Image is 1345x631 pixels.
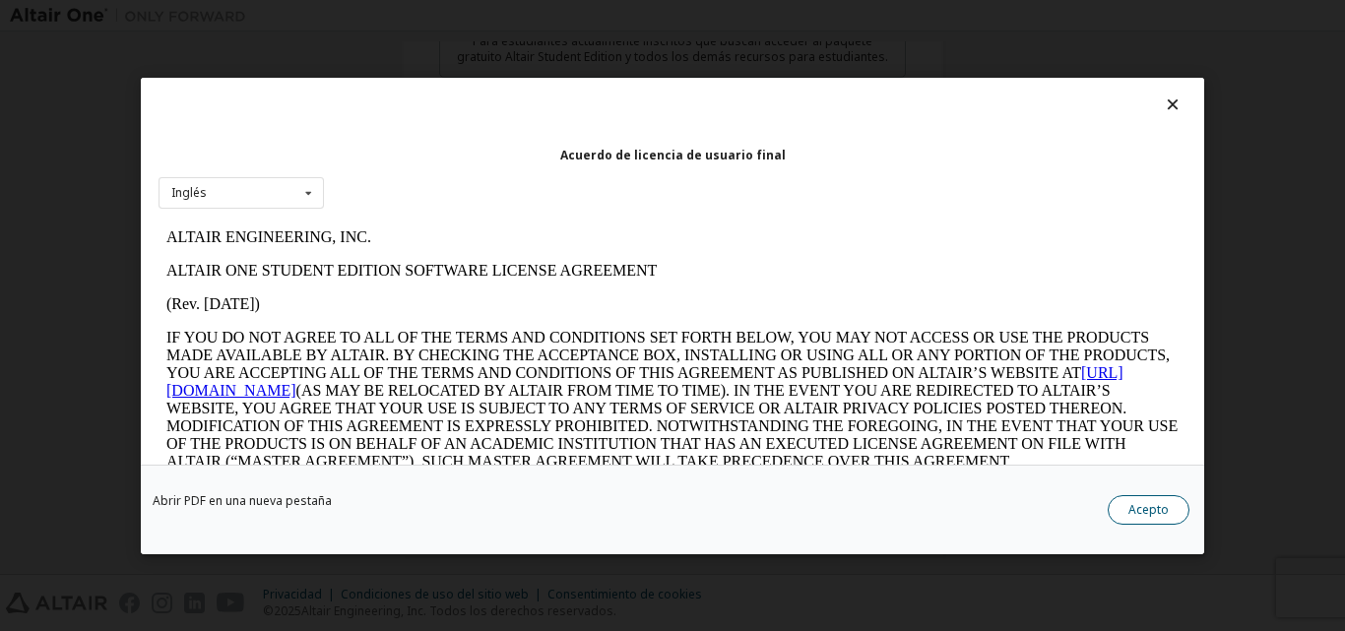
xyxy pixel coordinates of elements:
p: IF YOU DO NOT AGREE TO ALL OF THE TERMS AND CONDITIONS SET FORTH BELOW, YOU MAY NOT ACCESS OR USE... [8,108,1020,250]
a: Abrir PDF en una nueva pestaña [153,494,332,506]
p: ALTAIR ONE STUDENT EDITION SOFTWARE LICENSE AGREEMENT [8,41,1020,59]
a: [URL][DOMAIN_NAME] [8,144,965,178]
p: (Rev. [DATE]) [8,75,1020,93]
font: Acuerdo de licencia de usuario final [560,146,786,162]
font: Acepto [1128,500,1169,517]
p: This Altair One Student Edition Software License Agreement (“Agreement”) is between Altair Engine... [8,266,1020,337]
font: Inglés [171,184,207,201]
button: Acepto [1108,494,1189,524]
font: Abrir PDF en una nueva pestaña [153,491,332,508]
p: ALTAIR ENGINEERING, INC. [8,8,1020,26]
